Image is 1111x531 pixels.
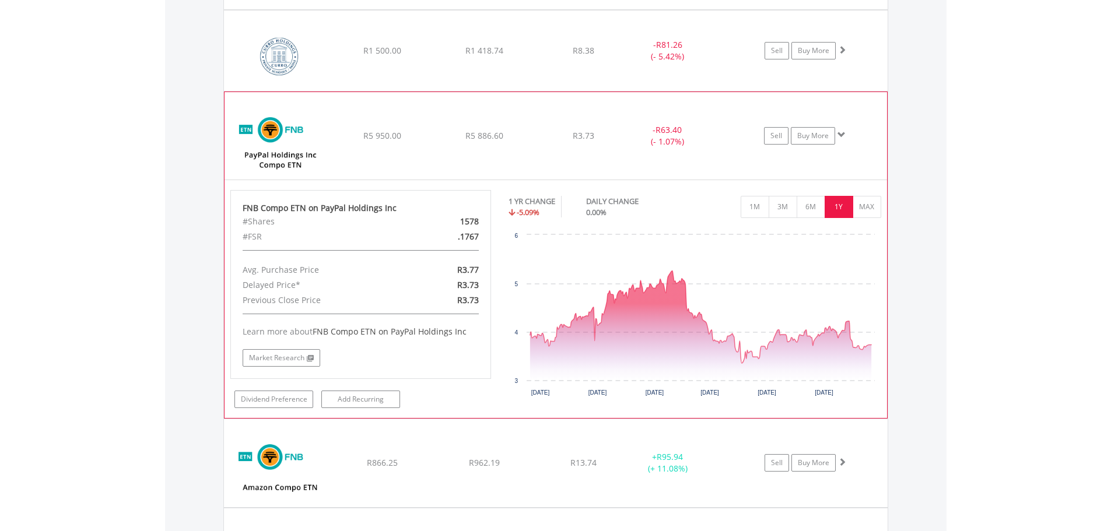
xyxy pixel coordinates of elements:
[570,457,597,468] span: R13.74
[573,45,594,56] span: R8.38
[531,389,550,396] text: [DATE]
[403,214,488,229] div: 1578
[234,229,403,244] div: #FSR
[656,39,682,50] span: R81.26
[764,127,788,145] a: Sell
[509,229,881,404] svg: Interactive chart
[624,39,712,62] div: - (- 5.42%)
[403,229,488,244] div: .1767
[367,457,398,468] span: R866.25
[586,196,679,207] div: DAILY CHANGE
[243,326,479,337] div: Learn more about
[517,207,539,217] span: -5.09%
[514,378,518,384] text: 3
[313,326,467,337] span: FNB Compo ETN on PayPal Holdings Inc
[514,329,518,336] text: 4
[573,130,594,141] span: R3.73
[363,130,401,141] span: R5 950.00
[234,262,403,277] div: Avg. Purchase Price
[465,45,503,56] span: R1 418.74
[230,25,330,88] img: EQU.ZA.COH.png
[791,42,836,59] a: Buy More
[230,434,330,504] img: EQU.ZA.AMETNC.png
[465,130,503,141] span: R5 886.60
[769,196,797,218] button: 3M
[815,389,833,396] text: [DATE]
[797,196,825,218] button: 6M
[624,451,712,474] div: + (+ 11.08%)
[234,293,403,308] div: Previous Close Price
[457,264,479,275] span: R3.77
[514,233,518,239] text: 6
[509,229,881,404] div: Chart. Highcharts interactive chart.
[623,124,711,147] div: - (- 1.07%)
[457,294,479,305] span: R3.73
[700,389,719,396] text: [DATE]
[243,202,479,214] div: FNB Compo ETN on PayPal Holdings Inc
[514,281,518,287] text: 5
[765,454,789,472] a: Sell
[509,196,555,207] div: 1 YR CHANGE
[791,454,836,472] a: Buy More
[646,389,664,396] text: [DATE]
[230,107,331,177] img: EQU.ZA.PPETNC.png
[853,196,881,218] button: MAX
[758,389,776,396] text: [DATE]
[457,279,479,290] span: R3.73
[321,391,400,408] a: Add Recurring
[469,457,500,468] span: R962.19
[741,196,769,218] button: 1M
[243,349,320,367] a: Market Research
[363,45,401,56] span: R1 500.00
[234,391,313,408] a: Dividend Preference
[656,124,682,135] span: R63.40
[657,451,683,462] span: R95.94
[765,42,789,59] a: Sell
[825,196,853,218] button: 1Y
[234,277,403,293] div: Delayed Price*
[234,214,403,229] div: #Shares
[791,127,835,145] a: Buy More
[586,207,607,217] span: 0.00%
[588,389,607,396] text: [DATE]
